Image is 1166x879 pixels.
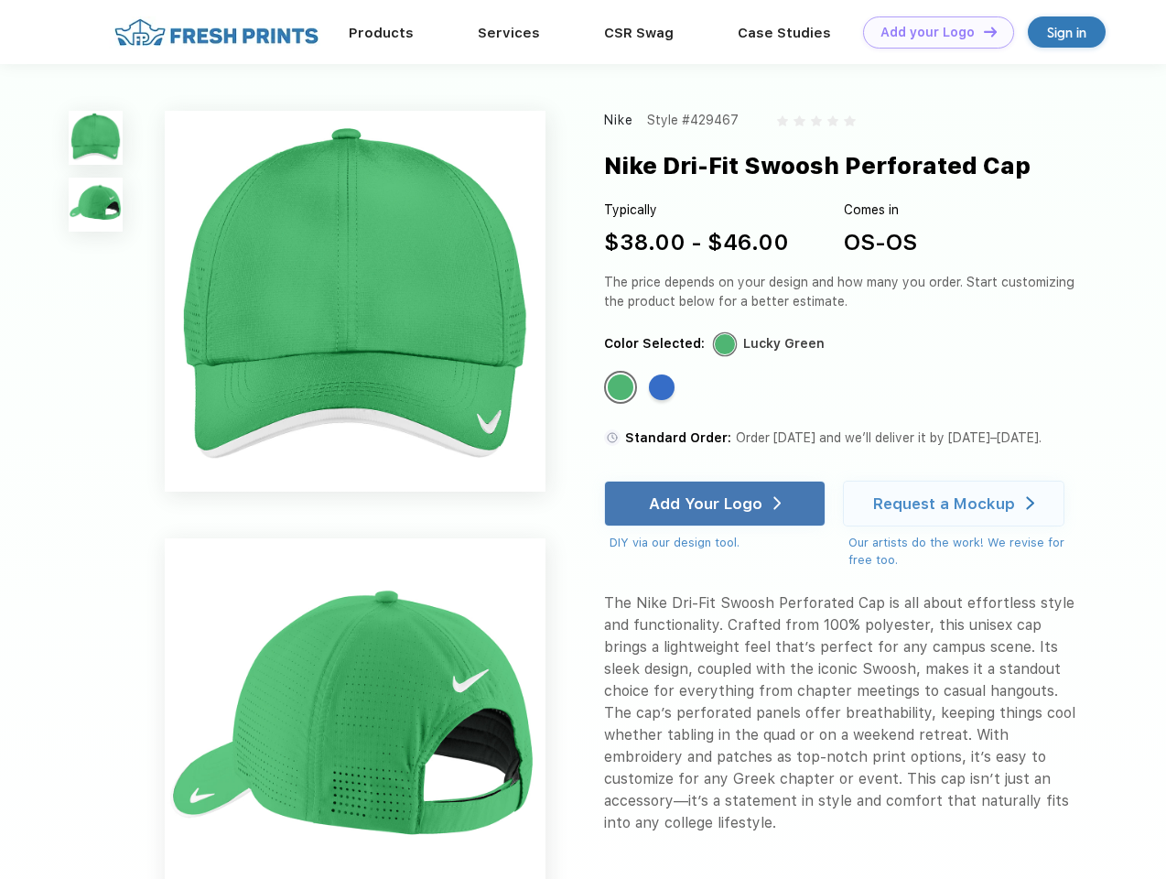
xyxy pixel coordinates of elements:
[1026,496,1034,510] img: white arrow
[1028,16,1106,48] a: Sign in
[647,111,739,130] div: Style #429467
[873,494,1015,513] div: Request a Mockup
[844,201,917,220] div: Comes in
[984,27,997,37] img: DT
[827,115,838,126] img: gray_star.svg
[608,374,633,400] div: Lucky Green
[604,111,634,130] div: Nike
[1047,22,1086,43] div: Sign in
[349,25,414,41] a: Products
[604,334,705,353] div: Color Selected:
[848,534,1082,570] div: Our artists do the work! We revise for free too.
[777,115,788,126] img: gray_star.svg
[69,111,123,165] img: func=resize&h=100
[604,226,789,259] div: $38.00 - $46.00
[649,374,675,400] div: Blue Sapphire
[649,494,762,513] div: Add Your Logo
[743,334,825,353] div: Lucky Green
[604,201,789,220] div: Typically
[604,148,1031,183] div: Nike Dri-Fit Swoosh Perforated Cap
[165,111,545,492] img: func=resize&h=640
[604,273,1082,311] div: The price depends on your design and how many you order. Start customizing the product below for ...
[794,115,804,126] img: gray_star.svg
[736,430,1042,445] span: Order [DATE] and we’ll deliver it by [DATE]–[DATE].
[880,25,975,40] div: Add your Logo
[610,534,826,552] div: DIY via our design tool.
[844,226,917,259] div: OS-OS
[844,115,855,126] img: gray_star.svg
[625,430,731,445] span: Standard Order:
[109,16,324,49] img: fo%20logo%202.webp
[773,496,782,510] img: white arrow
[69,178,123,232] img: func=resize&h=100
[604,429,621,446] img: standard order
[604,25,674,41] a: CSR Swag
[478,25,540,41] a: Services
[811,115,822,126] img: gray_star.svg
[604,592,1082,834] div: The Nike Dri-Fit Swoosh Perforated Cap is all about effortless style and functionality. Crafted f...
